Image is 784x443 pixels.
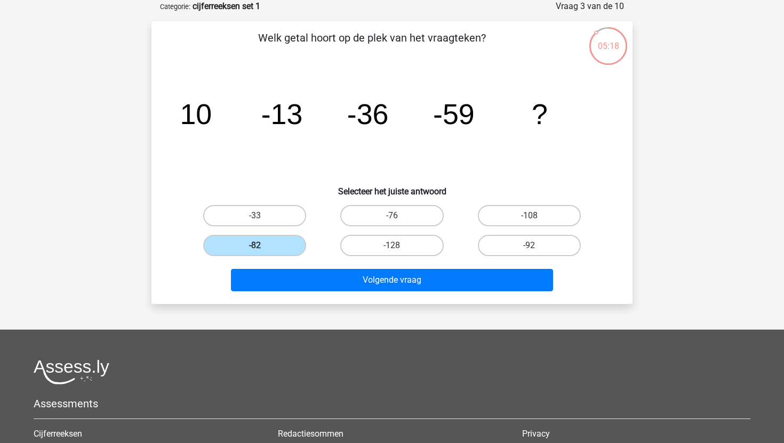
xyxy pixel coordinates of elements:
label: -92 [478,235,581,256]
h5: Assessments [34,397,750,410]
a: Cijferreeksen [34,429,82,439]
a: Privacy [522,429,550,439]
tspan: -36 [347,98,389,130]
label: -82 [203,235,306,256]
small: Categorie: [160,3,190,11]
label: -33 [203,205,306,226]
label: -108 [478,205,581,226]
div: 05:18 [588,26,628,53]
tspan: ? [532,98,548,130]
p: Welk getal hoort op de plek van het vraagteken? [169,30,575,62]
tspan: -59 [433,98,475,130]
a: Redactiesommen [278,429,343,439]
tspan: 10 [180,98,212,130]
button: Volgende vraag [231,269,554,291]
strong: cijferreeksen set 1 [193,1,260,11]
tspan: -13 [261,98,303,130]
img: Assessly logo [34,359,109,384]
h6: Selecteer het juiste antwoord [169,178,615,196]
label: -128 [340,235,443,256]
label: -76 [340,205,443,226]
